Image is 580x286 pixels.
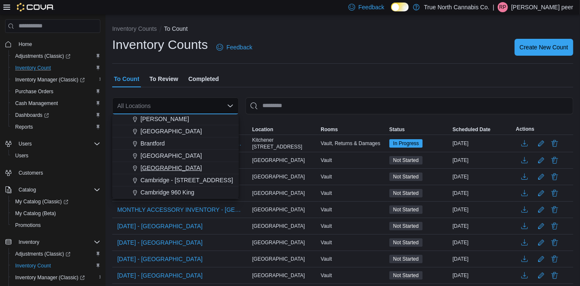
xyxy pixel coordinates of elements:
div: [DATE] [451,138,514,148]
button: My Catalog (Beta) [8,208,104,219]
span: Cambridge - [STREET_ADDRESS] [140,176,233,184]
span: Not Started [393,156,419,164]
span: [GEOGRAPHIC_DATA] [140,151,202,160]
span: Not Started [393,222,419,230]
span: Users [19,140,32,147]
span: To Review [149,70,178,87]
button: Customers [2,167,104,179]
a: Adjustments (Classic) [8,50,104,62]
div: [DATE] [451,254,514,264]
a: My Catalog (Beta) [12,208,59,219]
a: Inventory Manager (Classic) [12,75,88,85]
span: [GEOGRAPHIC_DATA] [252,173,305,180]
p: | [493,2,494,12]
button: Inventory [15,237,43,247]
span: Inventory Manager (Classic) [12,75,100,85]
div: [DATE] [451,205,514,215]
button: [GEOGRAPHIC_DATA] [112,125,239,138]
span: Inventory Manager (Classic) [12,273,100,283]
button: Edit count details [536,137,546,150]
button: Scheduled Date [451,124,514,135]
button: Inventory Count [8,62,104,74]
a: Dashboards [8,109,104,121]
button: Delete [550,205,560,215]
a: Customers [15,168,46,178]
nav: An example of EuiBreadcrumbs [112,24,573,35]
div: Vault [319,221,388,231]
button: [GEOGRAPHIC_DATA] [112,162,239,174]
span: Inventory Count [15,65,51,71]
span: Inventory Count [12,261,100,271]
div: [DATE] [451,188,514,198]
span: Adjustments (Classic) [15,251,70,257]
span: Create New Count [520,43,568,51]
span: Home [19,41,32,48]
span: Not Started [389,222,423,230]
span: Customers [19,170,43,176]
span: [GEOGRAPHIC_DATA] [140,164,202,172]
a: My Catalog (Classic) [12,197,72,207]
div: Vault [319,205,388,215]
div: Vault [319,172,388,182]
span: Not Started [389,271,423,280]
button: [DATE] - [GEOGRAPHIC_DATA] [114,269,206,282]
span: Feedback [359,3,384,11]
span: To Count [114,70,139,87]
span: Inventory Count [12,63,100,73]
button: [PERSON_NAME] [112,113,239,125]
div: Vault [319,237,388,248]
h1: Inventory Counts [112,36,208,53]
span: In Progress [393,140,419,147]
button: Edit count details [536,203,546,216]
span: Cash Management [15,100,58,107]
button: Users [15,139,35,149]
div: [DATE] [451,221,514,231]
button: Close list of options [227,103,234,109]
button: Reports [8,121,104,133]
div: [DATE] [451,237,514,248]
span: Not Started [389,238,423,247]
button: Delete [550,270,560,281]
button: Inventory [2,236,104,248]
button: Edit count details [536,220,546,232]
span: Not Started [393,173,419,181]
span: My Catalog (Beta) [15,210,56,217]
button: Users [8,150,104,162]
button: Edit count details [536,269,546,282]
a: Cash Management [12,98,61,108]
button: Edit count details [536,253,546,265]
a: Inventory Count [12,261,54,271]
span: Promotions [12,220,100,230]
div: [DATE] [451,270,514,281]
span: rp [499,2,507,12]
span: [DATE] - [GEOGRAPHIC_DATA] [117,238,202,247]
button: Delete [550,237,560,248]
a: Inventory Manager (Classic) [12,273,88,283]
span: Adjustments (Classic) [12,51,100,61]
button: Rooms [319,124,388,135]
p: [PERSON_NAME] peer [511,2,573,12]
div: Vault [319,270,388,281]
span: [GEOGRAPHIC_DATA] [252,256,305,262]
a: Home [15,39,35,49]
span: Adjustments (Classic) [12,249,100,259]
button: Cambridge 960 King [112,186,239,199]
span: Not Started [389,189,423,197]
span: Location [252,126,273,133]
span: Dashboards [12,110,100,120]
span: Customers [15,167,100,178]
a: Users [12,151,32,161]
button: Status [388,124,451,135]
div: rebecka peer [498,2,508,12]
span: Dashboards [15,112,49,119]
button: Create New Count [515,39,573,56]
button: Catalog [2,184,104,196]
button: Users [2,138,104,150]
span: Not Started [393,272,419,279]
span: Catalog [19,186,36,193]
span: Users [12,151,100,161]
button: Delete [550,155,560,165]
span: In Progress [389,139,423,148]
span: Users [15,139,100,149]
button: Location [251,124,319,135]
